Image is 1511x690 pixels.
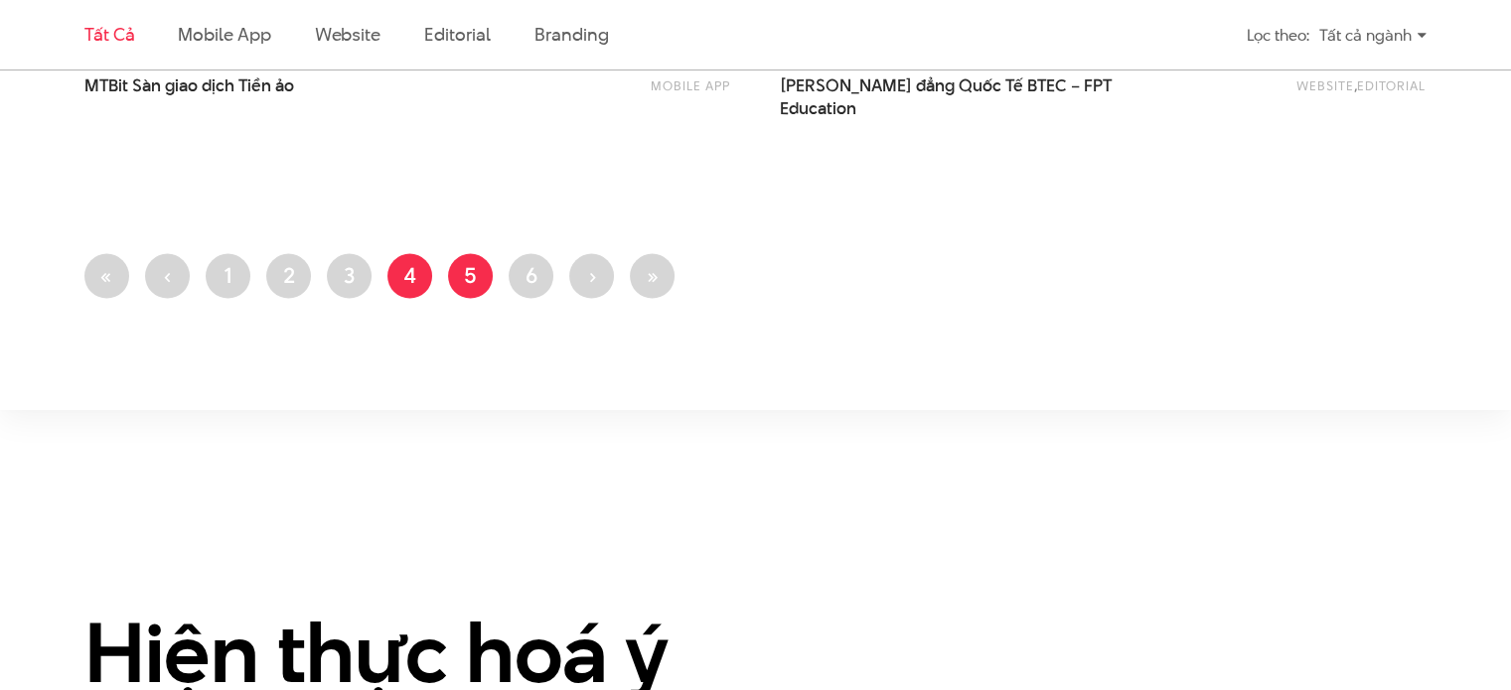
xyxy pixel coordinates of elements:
span: ảo [275,73,294,97]
span: › [588,260,596,290]
div: Tất cả ngành [1319,18,1427,53]
span: « [100,260,113,290]
span: giao [165,73,198,97]
span: Tiền [238,73,271,97]
div: Lọc theo: [1247,18,1309,53]
span: dịch [202,73,234,97]
a: Website [315,22,380,47]
a: 2 [266,254,311,299]
a: 6 [509,254,553,299]
span: MTBit [84,73,128,97]
span: – [1071,73,1080,97]
span: BTEC [1027,73,1067,97]
a: 1 [206,254,250,299]
a: Mobile app [651,76,730,94]
div: , [1167,74,1426,110]
a: Tất cả [84,22,134,47]
span: Quốc [959,73,1001,97]
span: [PERSON_NAME] [780,73,912,97]
span: Tế [1005,73,1023,97]
a: 5 [448,254,493,299]
span: » [646,260,659,290]
span: FPT [1084,73,1112,97]
a: Website [1296,76,1354,94]
span: ‹ [164,260,172,290]
a: Editorial [424,22,491,47]
a: 3 [327,254,372,299]
a: MTBit Sàn giao dịch Tiền ảo [84,74,440,120]
span: Education [780,96,856,120]
span: đẳng [916,73,955,97]
span: Sàn [132,73,161,97]
a: Editorial [1357,76,1426,94]
a: Mobile app [178,22,270,47]
a: [PERSON_NAME] đẳng Quốc Tế BTEC – FPT Education [780,74,1135,120]
a: Branding [534,22,608,47]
